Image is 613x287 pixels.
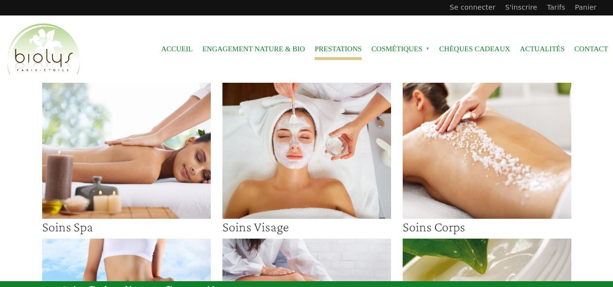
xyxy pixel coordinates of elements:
[440,38,510,60] a: Chèques cadeaux
[426,47,430,51] span: »
[403,219,571,235] h3: Soins Corps
[5,22,82,77] img: Accueil
[403,83,571,218] img: Soins Corps
[42,219,211,235] h3: Soins Spa
[314,38,362,60] a: Prestations
[222,83,391,218] img: Soins visage institut biolys paris
[372,38,430,60] span: Cosmétiques
[42,83,211,218] img: soins spa institut biolys paris
[222,219,391,235] h3: Soins Visage
[520,38,565,60] a: Actualités
[161,38,193,60] a: Accueil
[574,38,608,60] a: Contact
[203,38,305,60] a: Engagement Nature & Bio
